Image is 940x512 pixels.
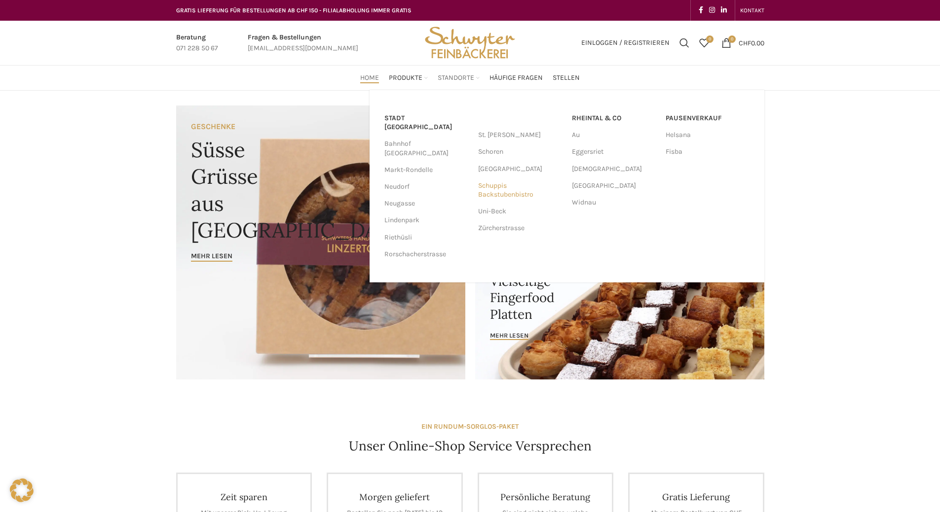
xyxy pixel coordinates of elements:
[360,68,379,88] a: Home
[176,7,412,14] span: GRATIS LIEFERUNG FÜR BESTELLUNGEN AB CHF 150 - FILIALABHOLUNG IMMER GRATIS
[739,38,764,47] bdi: 0.00
[475,242,764,379] a: Banner link
[421,21,518,65] img: Bäckerei Schwyter
[384,246,468,263] a: Rorschacherstrasse
[478,143,562,160] a: Schoren
[694,33,714,53] div: Meine Wunschliste
[384,178,468,195] a: Neudorf
[581,39,670,46] span: Einloggen / Registrieren
[572,161,656,177] a: [DEMOGRAPHIC_DATA]
[739,38,751,47] span: CHF
[478,161,562,177] a: [GEOGRAPHIC_DATA]
[384,229,468,246] a: Riethüsli
[349,437,592,455] h4: Unser Online-Shop Service Versprechen
[572,194,656,211] a: Widnau
[176,32,218,54] a: Infobox link
[438,68,480,88] a: Standorte
[644,491,748,503] h4: Gratis Lieferung
[421,38,518,46] a: Site logo
[489,68,543,88] a: Häufige Fragen
[666,127,750,143] a: Helsana
[384,162,468,178] a: Markt-Rondelle
[384,110,468,136] a: Stadt [GEOGRAPHIC_DATA]
[706,35,714,43] span: 0
[343,491,447,503] h4: Morgen geliefert
[489,73,543,83] span: Häufige Fragen
[171,68,769,88] div: Main navigation
[384,136,468,161] a: Bahnhof [GEOGRAPHIC_DATA]
[494,491,598,503] h4: Persönliche Beratung
[384,195,468,212] a: Neugasse
[740,0,764,20] a: KONTAKT
[716,33,769,53] a: 0 CHF0.00
[572,127,656,143] a: Au
[696,3,706,17] a: Facebook social link
[666,110,750,127] a: Pausenverkauf
[248,32,358,54] a: Infobox link
[666,143,750,160] a: Fisba
[478,220,562,237] a: Zürcherstrasse
[553,68,580,88] a: Stellen
[572,177,656,194] a: [GEOGRAPHIC_DATA]
[735,0,769,20] div: Secondary navigation
[572,143,656,160] a: Eggersriet
[478,203,562,220] a: Uni-Beck
[438,73,474,83] span: Standorte
[694,33,714,53] a: 0
[176,105,465,379] a: Banner link
[478,127,562,143] a: St. [PERSON_NAME]
[384,212,468,229] a: Lindenpark
[572,110,656,127] a: RHEINTAL & CO
[360,73,379,83] span: Home
[576,33,675,53] a: Einloggen / Registrieren
[421,422,519,431] strong: EIN RUNDUM-SORGLOS-PAKET
[740,7,764,14] span: KONTAKT
[389,68,428,88] a: Produkte
[192,491,296,503] h4: Zeit sparen
[675,33,694,53] a: Suchen
[718,3,730,17] a: Linkedin social link
[389,73,422,83] span: Produkte
[706,3,718,17] a: Instagram social link
[478,177,562,203] a: Schuppis Backstubenbistro
[728,35,736,43] span: 0
[553,73,580,83] span: Stellen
